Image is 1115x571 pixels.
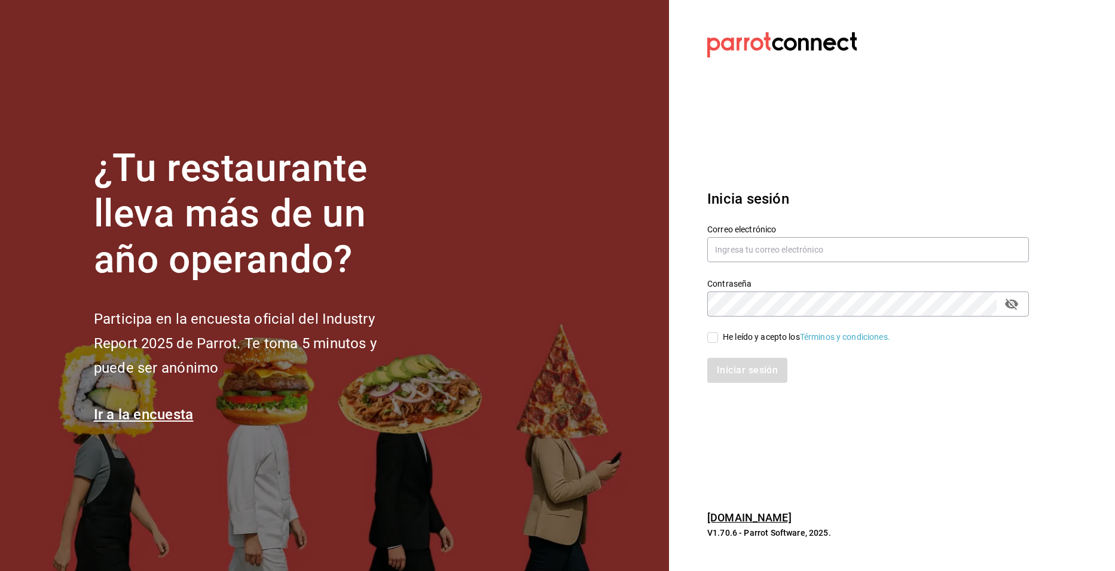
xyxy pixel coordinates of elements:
[707,527,1029,539] p: V1.70.6 - Parrot Software, 2025.
[800,332,890,342] a: Términos y condiciones.
[94,307,417,380] h2: Participa en la encuesta oficial del Industry Report 2025 de Parrot. Te toma 5 minutos y puede se...
[707,237,1029,262] input: Ingresa tu correo electrónico
[707,511,792,524] a: [DOMAIN_NAME]
[707,225,1029,233] label: Correo electrónico
[723,331,890,343] div: He leído y acepto los
[1001,294,1022,314] button: passwordField
[707,188,1029,210] h3: Inicia sesión
[94,146,417,283] h1: ¿Tu restaurante lleva más de un año operando?
[707,279,1029,287] label: Contraseña
[94,406,194,423] a: Ir a la encuesta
